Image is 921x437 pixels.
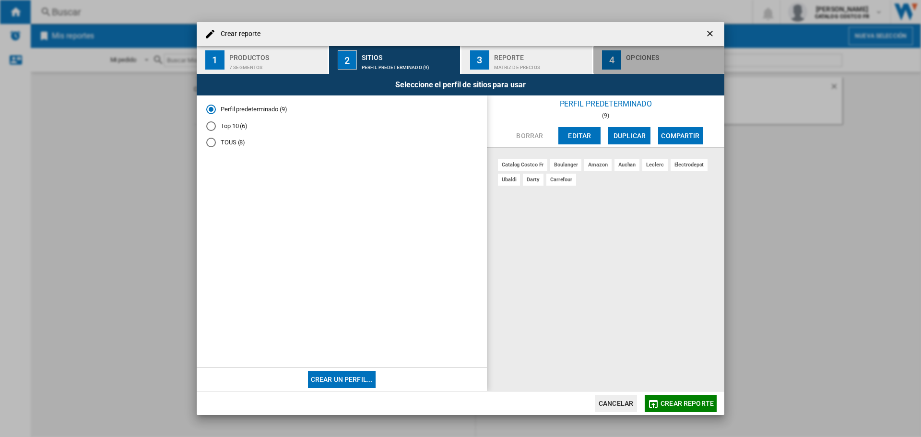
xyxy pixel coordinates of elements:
[593,46,724,74] button: 4 Opciones
[308,371,376,388] button: Crear un perfil...
[498,174,520,186] div: ubaldi
[338,50,357,70] div: 2
[470,50,489,70] div: 3
[508,127,551,144] button: Borrar
[229,50,324,60] div: Productos
[206,138,477,147] md-radio-button: TOUS (8)
[642,159,667,171] div: leclerc
[658,127,702,144] button: Compartir
[645,395,717,412] button: Crear reporte
[362,60,456,70] div: Perfil predeterminado (9)
[705,29,717,40] ng-md-icon: getI18NText('BUTTONS.CLOSE_DIALOG')
[487,95,724,112] div: Perfil predeterminado
[550,159,581,171] div: boulanger
[701,24,720,44] button: getI18NText('BUTTONS.CLOSE_DIALOG')
[362,50,456,60] div: Sitios
[661,400,714,407] span: Crear reporte
[494,60,589,70] div: Matriz de precios
[671,159,708,171] div: electrodepot
[584,159,611,171] div: amazon
[229,60,324,70] div: 7 segmentos
[487,112,724,119] div: (9)
[614,159,639,171] div: auchan
[329,46,461,74] button: 2 Sitios Perfil predeterminado (9)
[461,46,593,74] button: 3 Reporte Matriz de precios
[206,105,477,114] md-radio-button: Perfil predeterminado (9)
[197,46,329,74] button: 1 Productos 7 segmentos
[206,121,477,130] md-radio-button: Top 10 (6)
[626,50,720,60] div: Opciones
[602,50,621,70] div: 4
[197,74,724,95] div: Seleccione el perfil de sitios para usar
[546,174,576,186] div: carrefour
[608,127,650,144] button: Duplicar
[595,395,637,412] button: Cancelar
[494,50,589,60] div: Reporte
[558,127,601,144] button: Editar
[205,50,224,70] div: 1
[523,174,543,186] div: darty
[498,159,547,171] div: catalog costco fr
[216,29,260,39] h4: Crear reporte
